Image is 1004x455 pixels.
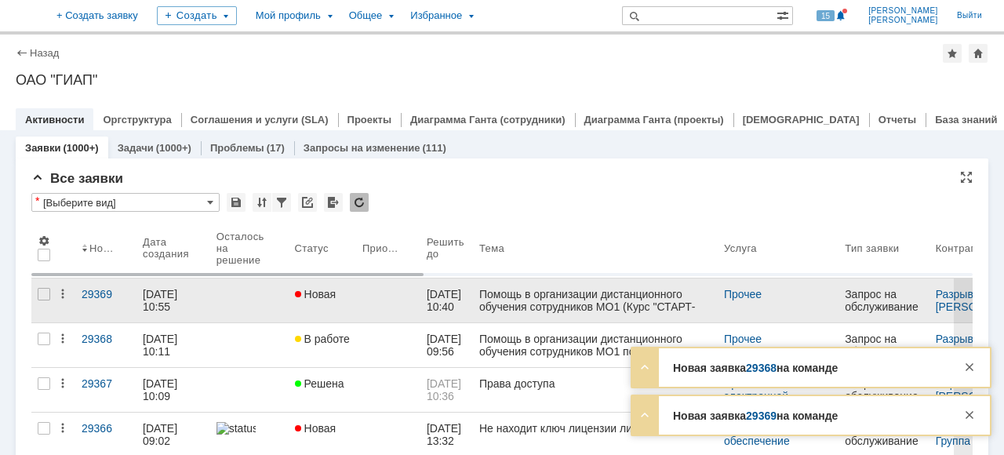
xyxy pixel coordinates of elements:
[75,278,136,322] a: 29369
[479,422,711,435] div: Не находит ключ лицензии лира-софт
[289,323,356,367] a: В работе
[143,236,191,260] div: Дата создания
[845,333,923,358] div: Запрос на обслуживание
[56,288,69,300] div: Действия
[16,72,988,88] div: ОАО "ГИАП"
[90,163,93,176] a: ;
[298,193,317,212] div: Скопировать ссылку на список
[673,362,838,374] strong: Новая заявка на команде
[420,323,473,367] a: [DATE] 09:56
[724,242,757,254] div: Услуга
[157,6,237,25] div: Создать
[718,218,838,278] th: Услуга
[82,333,130,345] div: 29368
[56,422,69,435] div: Действия
[324,193,343,212] div: Экспорт списка
[143,333,180,358] div: [DATE] 10:11
[746,362,777,374] a: 29368
[960,406,979,424] div: Закрыть
[75,323,136,367] a: 29368
[191,114,329,126] a: Соглашения и услуги (SLA)
[777,7,792,22] span: Расширенный поиск
[210,218,289,278] th: Осталось на решение
[56,333,69,345] div: Действия
[25,142,60,154] a: Заявки
[210,142,264,154] a: Проблемы
[479,377,711,390] div: Права доступа
[136,323,210,367] a: [DATE] 10:11
[227,193,246,212] div: Сохранить вид
[103,114,171,126] a: Оргструктура
[267,142,285,154] div: (17)
[673,409,838,422] strong: Новая заявка на команде
[143,288,180,313] div: [DATE] 10:55
[410,114,566,126] a: Диаграмма Ганта (сотрудники)
[878,114,917,126] a: Отчеты
[54,100,72,113] span: 900
[289,278,356,322] a: Новая
[136,278,210,322] a: [DATE] 10:55
[427,422,464,447] span: [DATE] 13:32
[44,427,82,439] span: четверг
[30,47,59,59] a: Назад
[868,6,938,16] span: [PERSON_NAME]
[936,242,991,254] div: Контрагент
[584,114,724,126] a: Диаграмма Ганта (проекты)
[635,358,654,377] div: Развернуть
[82,422,130,435] div: 29366
[253,193,271,212] div: Сортировка...
[156,142,191,154] div: (1000+)
[420,278,473,322] a: [DATE] 10:40
[56,377,69,390] div: Действия
[295,422,336,435] span: Новая
[272,193,291,212] div: Фильтрация...
[845,288,923,313] div: Запрос на обслуживание
[427,377,464,402] span: [DATE] 10:36
[295,377,344,390] span: Решена
[479,242,505,254] div: Тема
[743,114,860,126] a: [DEMOGRAPHIC_DATA]
[473,218,718,278] th: Тема
[960,358,979,377] div: Закрыть
[473,368,718,412] a: Права доступа
[216,231,270,266] div: Осталось на решение
[479,288,711,313] div: Помощь в организации дистанционного обучения сотрудников МО1 (Курс "СТАРТ-Проф")
[423,142,446,154] div: (111)
[347,114,391,126] a: Проекты
[295,242,329,254] div: Статус
[362,242,402,254] div: Приоритет
[89,242,118,254] div: Номер
[838,278,929,322] a: Запрос на обслуживание
[427,236,467,260] div: Решить до
[427,333,464,358] span: [DATE] 09:56
[136,218,210,278] th: Дата создания
[63,142,98,154] div: (1000+)
[295,288,336,300] span: Новая
[724,333,762,345] a: Прочее
[31,171,123,186] span: Все заявки
[75,368,136,412] a: 29367
[35,195,39,206] div: Настройки списка отличаются от сохраненных в виде
[356,218,420,278] th: Приоритет
[143,422,180,447] div: [DATE] 09:02
[969,44,988,63] div: Сделать домашней страницей
[289,218,356,278] th: Статус
[350,193,369,212] div: Обновлять список
[420,368,473,412] a: [DATE] 10:36
[82,288,130,300] div: 29369
[838,218,929,278] th: Тип заявки
[635,406,654,424] div: Развернуть
[746,409,777,422] a: 29369
[136,368,210,412] a: [DATE] 10:09
[473,278,718,322] a: Помощь в организации дистанционного обучения сотрудников МО1 (Курс "СТАРТ-Проф")
[75,218,136,278] th: Номер
[304,142,420,154] a: Запросы на изменение
[38,235,50,247] span: Настройки
[25,114,84,126] a: Активности
[216,422,256,435] img: statusbar-60 (1).png
[473,323,718,367] a: Помощь в организации дистанционного обучения сотрудников МО1 по Приказу № П-380
[82,377,130,390] div: 29367
[427,288,464,313] span: [DATE] 10:40
[943,44,962,63] div: Добавить в избранное
[817,10,835,21] span: 15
